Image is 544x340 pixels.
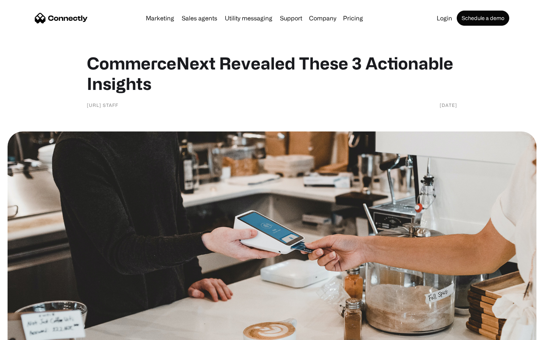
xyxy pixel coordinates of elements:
[8,327,45,337] aside: Language selected: English
[15,327,45,337] ul: Language list
[222,15,275,21] a: Utility messaging
[340,15,366,21] a: Pricing
[457,11,509,26] a: Schedule a demo
[143,15,177,21] a: Marketing
[277,15,305,21] a: Support
[309,13,336,23] div: Company
[440,101,457,109] div: [DATE]
[87,101,118,109] div: [URL] Staff
[179,15,220,21] a: Sales agents
[434,15,455,21] a: Login
[87,53,457,94] h1: CommerceNext Revealed These 3 Actionable Insights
